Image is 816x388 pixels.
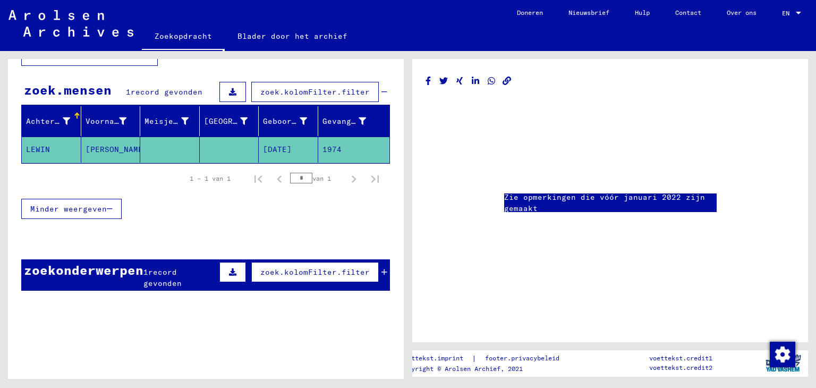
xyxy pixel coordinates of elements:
img: Wijzigingstoestemming [770,342,795,367]
button: Vorige pagina [269,168,290,189]
font: van 1 [312,174,331,182]
font: record gevonden [131,87,202,97]
font: [DATE] [263,145,292,154]
button: Delen op Xing [454,74,465,88]
mat-header-cell: Achternaam [22,106,81,136]
font: zoek.kolomFilter.filter [260,267,370,277]
font: LEWIN [26,145,50,154]
button: Link kopiëren [501,74,513,88]
a: Zie opmerkingen die vóór januari 2022 zijn gemaakt [504,192,717,214]
font: zoek.mensen [24,82,112,98]
img: yv_logo.png [763,350,803,376]
a: Zoekopdracht [142,23,225,51]
font: footer.privacybeleid [485,354,559,362]
font: Geboortedatum [263,116,325,126]
font: Doneren [517,9,543,16]
font: record gevonden [143,267,182,288]
mat-header-cell: Geboorteplaats [200,106,259,136]
font: | [472,353,477,363]
font: 1 [126,87,131,97]
font: EN [782,9,789,17]
font: 1974 [322,145,342,154]
button: zoek.kolomFilter.filter [251,262,379,282]
div: Geboortedatum [263,113,320,130]
button: Volgende pagina [343,168,364,189]
font: zoek.kolomFilter.filter [260,87,370,97]
button: zoek.kolomFilter.filter [251,82,379,102]
font: Minder weergeven [30,204,107,214]
font: Copyright © Arolsen Archief, 2021 [400,365,523,373]
font: zoeken.inTree.treeFilter [30,51,145,61]
font: voettekst.credit1 [649,354,712,362]
font: Voornaam [86,116,124,126]
font: Achternaam [26,116,74,126]
font: [PERSON_NAME] [86,145,148,154]
div: Meisjesnaam [144,113,202,130]
font: Zie opmerkingen die vóór januari 2022 zijn gemaakt [504,192,705,213]
font: Blader door het archief [237,31,347,41]
mat-header-cell: Geboortedatum [259,106,318,136]
img: Arolsen_neg.svg [8,10,133,37]
font: voettekst.imprint [400,354,463,362]
font: 1 [143,267,148,277]
button: Delen op Twitter [438,74,449,88]
font: voettekst.credit2 [649,364,712,372]
font: [GEOGRAPHIC_DATA] [204,116,285,126]
div: Gevangene # [322,113,380,130]
mat-header-cell: Meisjesnaam [140,106,200,136]
button: Delen op WhatsApp [486,74,497,88]
font: Zoekopdracht [155,31,212,41]
div: Achternaam [26,113,83,130]
font: zoekonderwerpen [24,262,143,278]
font: 1 – 1 van 1 [190,174,231,182]
a: voettekst.imprint [400,353,472,364]
div: Voornaam [86,113,140,130]
div: [GEOGRAPHIC_DATA] [204,113,261,130]
font: Meisjesnaam [144,116,197,126]
button: Minder weergeven [21,199,122,219]
button: Eerste pagina [248,168,269,189]
font: Contact [675,9,701,16]
button: Delen op LinkedIn [470,74,481,88]
font: Hulp [635,9,650,16]
button: Delen op Facebook [423,74,434,88]
a: footer.privacybeleid [477,353,572,364]
font: Gevangene # [322,116,375,126]
mat-header-cell: Voornaam [81,106,141,136]
font: Over ons [727,9,756,16]
font: Nieuwsbrief [568,9,609,16]
mat-header-cell: Gevangene # [318,106,390,136]
button: Laatste pagina [364,168,386,189]
a: Blader door het archief [225,23,360,49]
